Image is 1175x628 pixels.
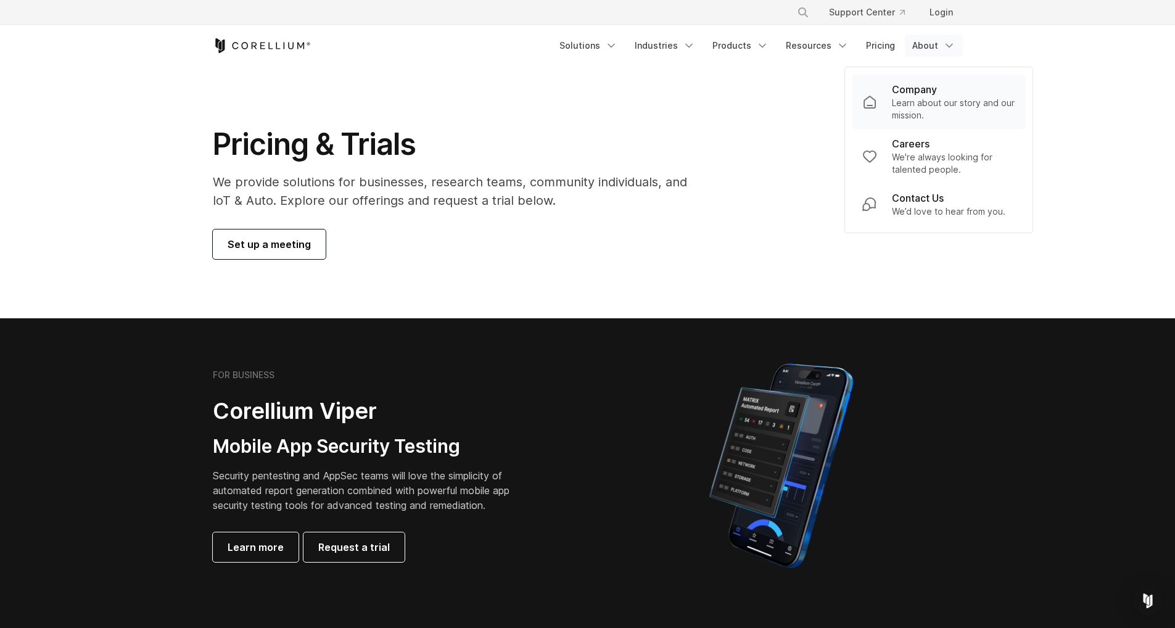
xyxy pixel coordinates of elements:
a: Set up a meeting [213,229,326,259]
p: We're always looking for talented people. [892,151,1015,176]
a: Solutions [552,35,625,57]
h6: FOR BUSINESS [213,370,274,381]
div: Navigation Menu [552,35,963,57]
p: Company [892,82,937,97]
p: Learn about our story and our mission. [892,97,1015,122]
button: Search [792,1,814,23]
a: Learn more [213,532,299,562]
a: Products [705,35,776,57]
a: Pricing [859,35,902,57]
div: Open Intercom Messenger [1133,586,1163,616]
h1: Pricing & Trials [213,126,704,163]
p: We’d love to hear from you. [892,205,1005,218]
a: Support Center [819,1,915,23]
span: Set up a meeting [228,237,311,252]
img: Corellium MATRIX automated report on iPhone showing app vulnerability test results across securit... [688,358,874,574]
a: Corellium Home [213,38,311,53]
p: Security pentesting and AppSec teams will love the simplicity of automated report generation comb... [213,468,529,513]
p: Contact Us [892,191,944,205]
a: Login [920,1,963,23]
h2: Corellium Viper [213,397,529,425]
a: Resources [778,35,856,57]
p: We provide solutions for businesses, research teams, community individuals, and IoT & Auto. Explo... [213,173,704,210]
h3: Mobile App Security Testing [213,435,529,458]
a: Industries [627,35,703,57]
span: Learn more [228,540,284,555]
a: Request a trial [303,532,405,562]
p: Careers [892,136,930,151]
a: Contact Us We’d love to hear from you. [852,183,1025,225]
a: Careers We're always looking for talented people. [852,129,1025,183]
a: Company Learn about our story and our mission. [852,75,1025,129]
span: Request a trial [318,540,390,555]
div: Navigation Menu [782,1,963,23]
a: About [905,35,963,57]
